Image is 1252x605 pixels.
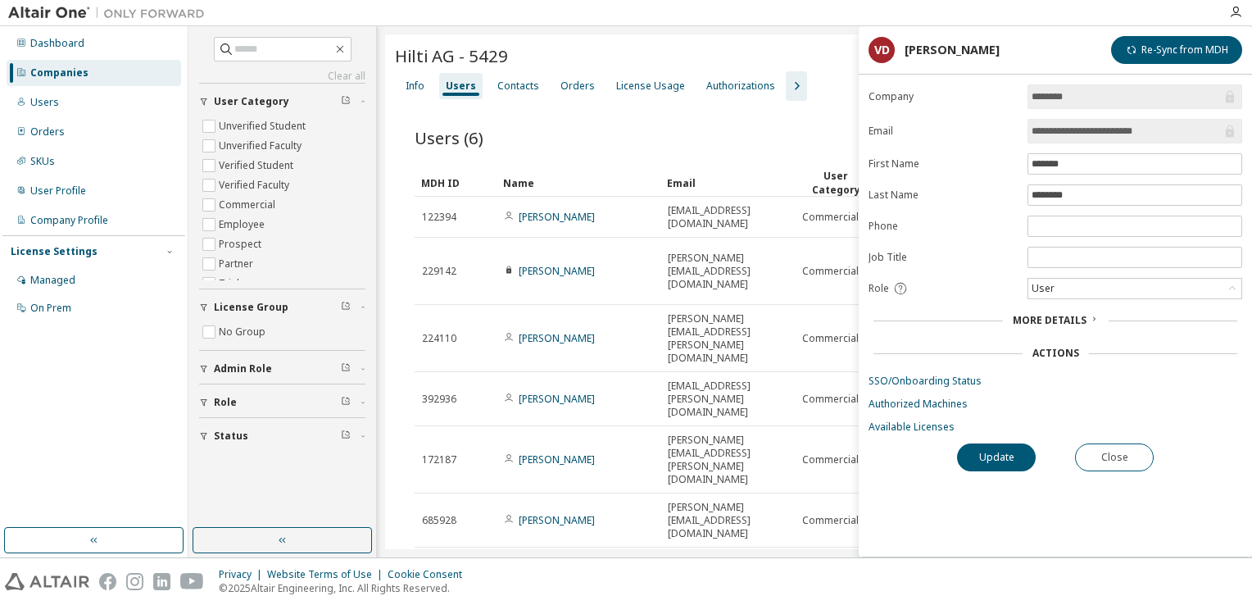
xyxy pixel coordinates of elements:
span: 229142 [422,265,456,278]
button: Role [199,384,365,421]
span: Clear filter [341,362,351,375]
a: [PERSON_NAME] [519,331,595,345]
a: [PERSON_NAME] [519,513,595,527]
span: Commercial [802,332,859,345]
img: facebook.svg [99,573,116,590]
img: linkedin.svg [153,573,170,590]
button: Admin Role [199,351,365,387]
span: [EMAIL_ADDRESS][PERSON_NAME][DOMAIN_NAME] [668,380,787,419]
span: User Category [214,95,289,108]
a: [PERSON_NAME] [519,210,595,224]
label: Last Name [869,189,1018,202]
div: Managed [30,274,75,287]
div: User Category [801,169,870,197]
span: Commercial [802,393,859,406]
label: No Group [219,322,269,342]
span: Commercial [802,453,859,466]
label: Job Title [869,251,1018,264]
label: Verified Student [219,156,297,175]
span: Commercial [802,211,859,224]
label: Unverified Student [219,116,309,136]
a: Available Licenses [869,421,1242,434]
img: instagram.svg [126,573,143,590]
a: [PERSON_NAME] [519,264,595,278]
label: Verified Faculty [219,175,293,195]
span: [PERSON_NAME][EMAIL_ADDRESS][DOMAIN_NAME] [668,252,787,291]
button: Update [957,444,1036,471]
span: Commercial [802,514,859,527]
button: License Group [199,289,365,325]
a: [PERSON_NAME] [519,453,595,466]
span: Clear filter [341,396,351,409]
div: Orders [560,80,595,93]
button: Re-Sync from MDH [1111,36,1242,64]
div: Email [667,170,788,196]
button: User Category [199,84,365,120]
div: Dashboard [30,37,84,50]
label: Employee [219,215,268,234]
a: [PERSON_NAME] [519,392,595,406]
span: Commercial [802,265,859,278]
span: Status [214,430,248,443]
div: Users [446,80,476,93]
div: Company Profile [30,214,108,227]
div: Contacts [497,80,539,93]
span: Clear filter [341,430,351,443]
span: 685928 [422,514,456,527]
div: License Settings [11,245,98,258]
div: SKUs [30,155,55,168]
label: Company [869,90,1018,103]
label: Phone [869,220,1018,233]
div: [PERSON_NAME] [905,43,1000,57]
img: youtube.svg [180,573,204,590]
button: Close [1075,444,1154,471]
span: [PERSON_NAME][EMAIL_ADDRESS][DOMAIN_NAME] [668,501,787,540]
label: Commercial [219,195,279,215]
span: [PERSON_NAME][EMAIL_ADDRESS][PERSON_NAME][DOMAIN_NAME] [668,434,787,486]
span: 392936 [422,393,456,406]
span: Clear filter [341,95,351,108]
div: Privacy [219,568,267,581]
span: [EMAIL_ADDRESS][DOMAIN_NAME] [668,204,787,230]
span: Users (6) [415,126,483,149]
div: VD [869,37,895,63]
div: Orders [30,125,65,139]
div: MDH ID [421,170,490,196]
button: Status [199,418,365,454]
a: SSO/Onboarding Status [869,375,1242,388]
div: Info [406,80,424,93]
span: More Details [1013,313,1086,327]
div: On Prem [30,302,71,315]
a: Clear all [199,70,365,83]
span: License Group [214,301,288,314]
div: Users [30,96,59,109]
div: User Profile [30,184,86,198]
div: User [1028,279,1241,298]
label: Partner [219,254,256,274]
div: License Usage [616,80,685,93]
span: [PERSON_NAME][EMAIL_ADDRESS][PERSON_NAME][DOMAIN_NAME] [668,312,787,365]
p: © 2025 Altair Engineering, Inc. All Rights Reserved. [219,581,472,595]
label: Prospect [219,234,265,254]
span: 122394 [422,211,456,224]
label: First Name [869,157,1018,171]
label: Unverified Faculty [219,136,305,156]
div: Website Terms of Use [267,568,388,581]
span: Clear filter [341,301,351,314]
div: User [1029,280,1057,298]
div: Cookie Consent [388,568,472,581]
span: 224110 [422,332,456,345]
span: 172187 [422,453,456,466]
div: Authorizations [706,80,775,93]
img: altair_logo.svg [5,573,89,590]
label: Email [869,125,1018,138]
span: Admin Role [214,362,272,375]
a: Authorized Machines [869,398,1242,411]
span: Role [214,396,237,409]
img: Altair One [8,5,213,21]
span: Hilti AG - 5429 [395,44,508,67]
div: Name [503,170,654,196]
label: Trial [219,274,243,293]
span: Role [869,282,889,295]
div: Actions [1032,347,1079,360]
